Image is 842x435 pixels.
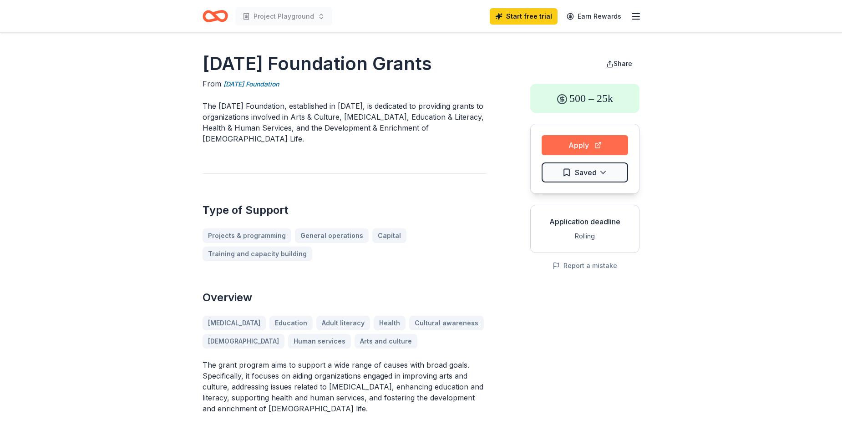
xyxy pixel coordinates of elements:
a: General operations [295,228,369,243]
a: Home [203,5,228,27]
span: Share [614,60,632,67]
a: [DATE] Foundation [223,79,279,90]
button: Apply [542,135,628,155]
h1: [DATE] Foundation Grants [203,51,487,76]
span: Project Playground [254,11,314,22]
a: Projects & programming [203,228,291,243]
a: Start free trial [490,8,558,25]
p: The grant program aims to support a wide range of causes with broad goals. Specifically, it focus... [203,359,487,414]
div: Application deadline [538,216,632,227]
a: Earn Rewards [561,8,627,25]
h2: Type of Support [203,203,487,217]
button: Saved [542,162,628,182]
button: Report a mistake [553,260,617,271]
p: The [DATE] Foundation, established in [DATE], is dedicated to providing grants to organizations i... [203,101,487,144]
h2: Overview [203,290,487,305]
button: Share [599,55,639,73]
div: From [203,78,487,90]
div: Rolling [538,231,632,242]
button: Project Playground [235,7,332,25]
div: 500 – 25k [530,84,639,113]
a: Capital [372,228,406,243]
span: Saved [575,167,597,178]
a: Training and capacity building [203,247,312,261]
